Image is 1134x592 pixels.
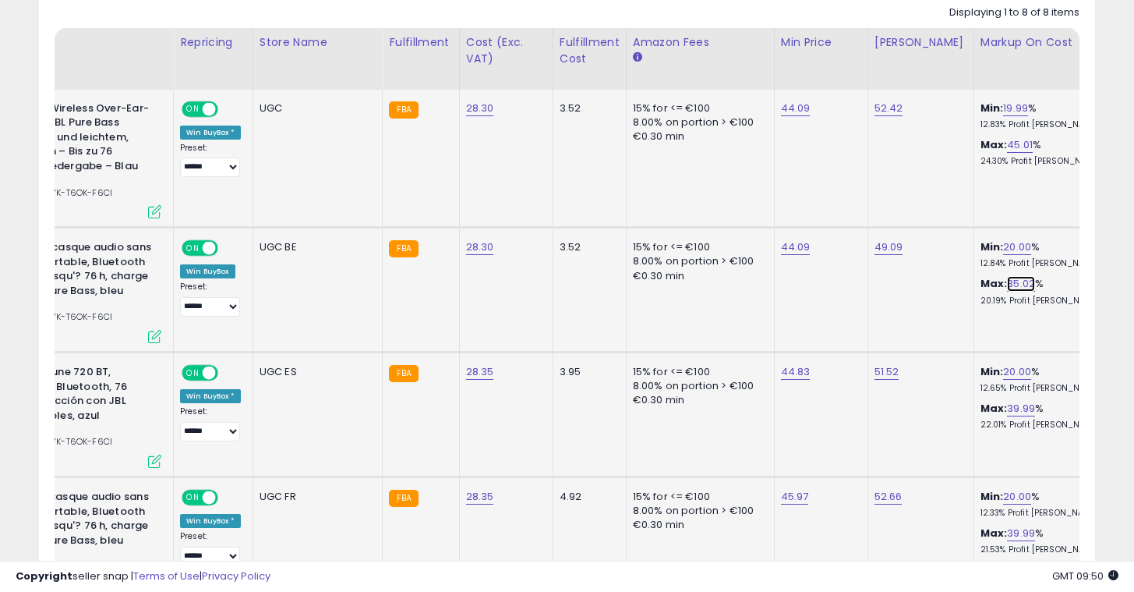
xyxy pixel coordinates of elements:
[180,406,241,441] div: Preset:
[980,296,1110,307] p: 20.19% Profit [PERSON_NAME]
[260,365,371,379] div: UGC ES
[633,254,762,268] div: 8.00% on portion > €100
[980,101,1004,115] b: Min:
[980,101,1110,130] div: %
[389,101,418,119] small: FBA
[183,491,203,505] span: ON
[781,489,809,505] a: 45.97
[216,367,241,380] span: OFF
[781,101,811,116] a: 44.09
[980,119,1110,130] p: 12.83% Profit [PERSON_NAME]
[1003,101,1028,116] a: 19.99
[633,115,762,129] div: 8.00% on portion > €100
[133,569,200,583] a: Terms of Use
[633,518,762,532] div: €0.30 min
[633,504,762,518] div: 8.00% on portion > €100
[466,239,494,255] a: 28.30
[389,365,418,382] small: FBA
[874,489,903,505] a: 52.66
[633,365,762,379] div: 15% for <= €100
[466,489,494,505] a: 28.35
[633,269,762,283] div: €0.30 min
[633,379,762,393] div: 8.00% on portion > €100
[781,364,811,380] a: 44.83
[466,364,494,380] a: 28.35
[560,490,614,504] div: 4.92
[633,34,768,51] div: Amazon Fees
[1007,526,1035,541] a: 39.99
[980,258,1110,269] p: 12.84% Profit [PERSON_NAME]
[389,240,418,257] small: FBA
[466,101,494,116] a: 28.30
[260,490,371,504] div: UGC FR
[16,569,72,583] strong: Copyright
[1052,569,1118,583] span: 2025-08-17 09:50 GMT
[949,5,1079,20] div: Displaying 1 to 8 of 8 items
[560,34,620,67] div: Fulfillment Cost
[874,239,903,255] a: 49.09
[180,143,241,178] div: Preset:
[216,242,241,255] span: OFF
[980,402,1110,431] div: %
[183,242,203,255] span: ON
[980,156,1110,167] p: 24.30% Profit [PERSON_NAME]
[1007,401,1035,417] a: 39.99
[18,310,112,323] span: | SKU: 7K-T6OK-F6CI
[980,489,1004,504] b: Min:
[389,490,418,507] small: FBA
[980,138,1110,167] div: %
[980,137,1008,152] b: Max:
[560,240,614,254] div: 3.52
[980,526,1008,541] b: Max:
[980,490,1110,519] div: %
[781,239,811,255] a: 44.09
[180,531,241,566] div: Preset:
[18,435,112,448] span: | SKU: 7K-T6OK-F6CI
[980,383,1110,394] p: 12.65% Profit [PERSON_NAME]
[973,28,1122,90] th: The percentage added to the cost of goods (COGS) that forms the calculator for Min & Max prices.
[633,129,762,144] div: €0.30 min
[980,420,1110,431] p: 22.01% Profit [PERSON_NAME]
[980,526,1110,555] div: %
[633,51,642,65] small: Amazon Fees.
[980,401,1008,416] b: Max:
[980,277,1110,306] div: %
[260,34,376,51] div: Store Name
[183,102,203,115] span: ON
[466,34,546,67] div: Cost (Exc. VAT)
[180,514,241,528] div: Win BuyBox *
[180,126,241,140] div: Win BuyBox *
[1003,239,1031,255] a: 20.00
[1003,364,1031,380] a: 20.00
[216,491,241,505] span: OFF
[874,34,967,51] div: [PERSON_NAME]
[183,367,203,380] span: ON
[980,239,1004,254] b: Min:
[1003,489,1031,505] a: 20.00
[180,34,246,51] div: Repricing
[633,101,762,115] div: 15% for <= €100
[18,186,112,199] span: | SKU: 7K-T6OK-F6CI
[1007,276,1035,292] a: 35.02
[980,365,1110,394] div: %
[633,490,762,504] div: 15% for <= €100
[560,101,614,115] div: 3.52
[202,569,270,583] a: Privacy Policy
[633,240,762,254] div: 15% for <= €100
[633,393,762,407] div: €0.30 min
[980,240,1110,269] div: %
[980,276,1008,291] b: Max:
[260,240,371,254] div: UGC BE
[874,101,903,116] a: 52.42
[980,544,1110,555] p: 21.53% Profit [PERSON_NAME]
[389,34,452,51] div: Fulfillment
[180,264,235,278] div: Win BuyBox
[260,101,371,115] div: UGC
[16,569,270,584] div: seller snap | |
[560,365,614,379] div: 3.95
[216,102,241,115] span: OFF
[180,389,241,403] div: Win BuyBox *
[874,364,899,380] a: 51.52
[980,508,1110,519] p: 12.33% Profit [PERSON_NAME]
[180,282,241,317] div: Preset:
